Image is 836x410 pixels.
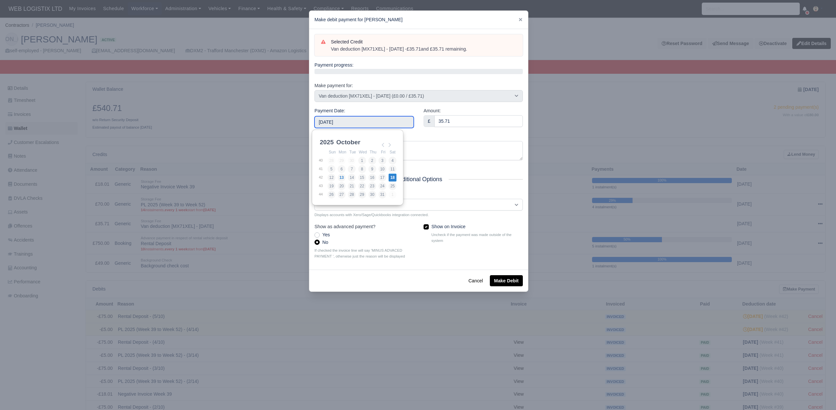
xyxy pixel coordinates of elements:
td: 41 [318,165,327,173]
small: Displays accounts with Xero/Sage/Quickbooks integration connected. [314,212,523,218]
label: Payment Date: [314,107,345,115]
button: 28 [348,191,356,198]
button: Previous Month [379,141,387,149]
div: Make debit payment for [PERSON_NAME] [309,11,528,29]
button: 5 [328,165,335,173]
button: 11 [389,165,396,173]
label: Show as advanced payment? [314,223,376,230]
button: 23 [368,182,376,190]
strong: £35.71 [407,46,421,52]
button: 3 [378,157,386,165]
label: Make payment for: [314,82,353,89]
label: No [322,239,328,246]
button: 30 [368,191,376,198]
div: October [335,137,362,147]
button: 29 [358,191,366,198]
label: Amount: [424,107,441,115]
button: 2 [368,157,376,165]
input: Use the arrow keys to pick a date [314,116,414,128]
div: £ [424,115,435,127]
label: Show on Invoice [431,223,465,230]
abbr: Saturday [390,150,395,154]
button: 27 [338,191,346,198]
abbr: Tuesday [349,150,356,154]
button: 21 [348,182,356,190]
button: 4 [389,157,396,165]
button: 6 [338,165,346,173]
div: 2025 [318,137,335,147]
button: 13 [338,174,346,181]
abbr: Monday [339,150,346,154]
td: 40 [318,156,327,165]
button: 14 [348,174,356,181]
button: 22 [358,182,366,190]
button: 19 [328,182,335,190]
button: Cancel [464,275,487,286]
td: 43 [318,182,327,190]
button: 26 [328,191,335,198]
label: Yes [322,231,330,239]
button: Make Debit [490,275,523,286]
abbr: Thursday [370,150,377,154]
button: 10 [378,165,386,173]
iframe: Chat Widget [803,379,836,410]
button: 24 [378,182,386,190]
input: 0.00 [434,115,523,127]
button: 15 [358,174,366,181]
button: 16 [368,174,376,181]
abbr: Wednesday [359,150,367,154]
button: 17 [378,174,386,181]
button: 7 [348,165,356,173]
button: 9 [368,165,376,173]
button: 8 [358,165,366,173]
button: 1 [358,157,366,165]
button: 18 [389,174,396,181]
button: 31 [378,191,386,198]
button: 20 [338,182,346,190]
button: Next Month [386,141,394,149]
abbr: Friday [381,150,385,154]
h6: Selected Credit [331,39,516,45]
div: Payment progress: [314,61,523,74]
small: Uncheck if the payment was made outside of the system [431,232,523,244]
h5: Additional Options [314,176,523,183]
button: 12 [328,174,335,181]
td: 42 [318,173,327,182]
small: If checked the invoice line will say 'MINUS ADVACED PAYMENT ', otherwise just the reason will be ... [314,247,414,259]
div: Van deduction [MX71XEL] - [DATE] - and £35.71 remaining. [331,46,516,53]
button: 25 [389,182,396,190]
abbr: Sunday [329,150,336,154]
td: 44 [318,190,327,199]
